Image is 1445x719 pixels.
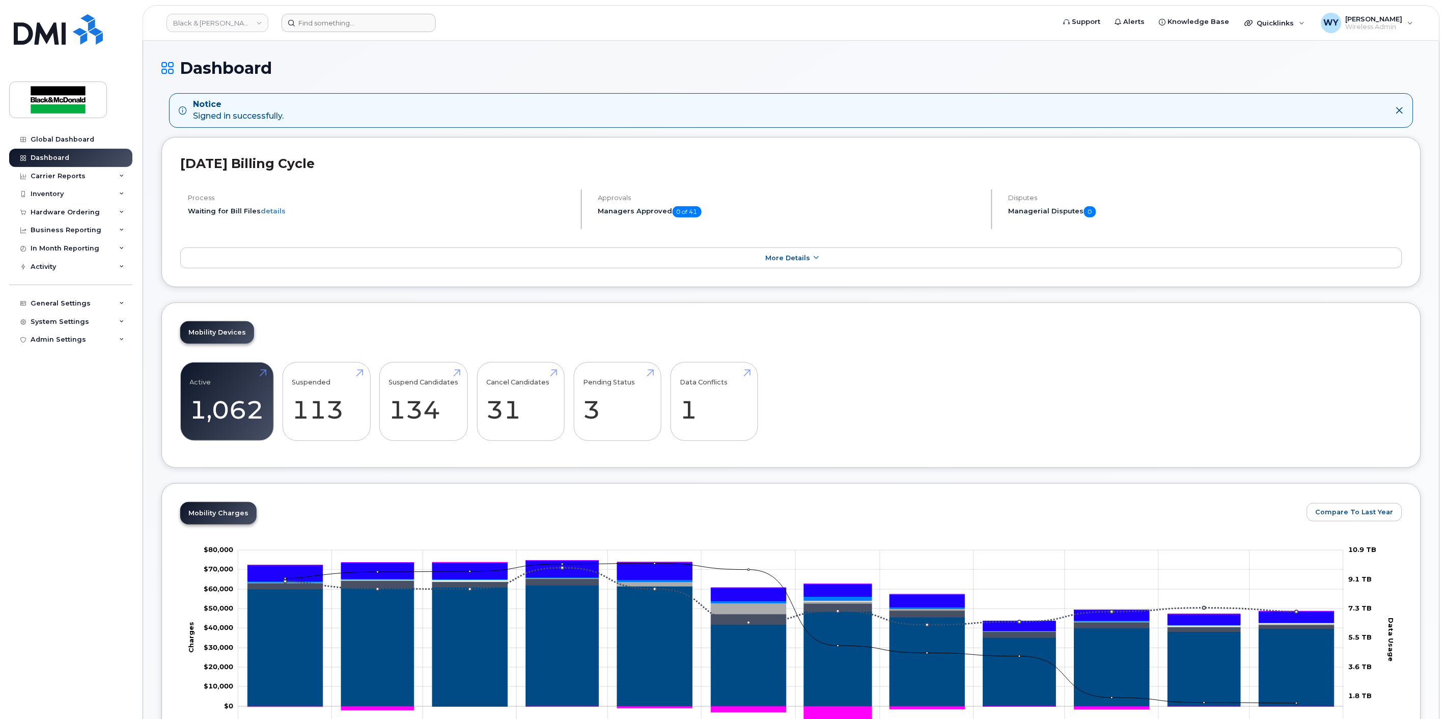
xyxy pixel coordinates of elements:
g: $0 [204,585,233,593]
strong: Notice [193,99,284,110]
tspan: $70,000 [204,565,233,573]
a: Mobility Devices [180,321,254,344]
g: $0 [204,546,233,554]
tspan: 5.5 TB [1349,633,1372,642]
button: Compare To Last Year [1307,503,1402,521]
g: Rate Plan [248,586,1335,707]
h5: Managers Approved [598,206,983,217]
h4: Disputes [1009,194,1402,202]
tspan: 7.3 TB [1349,604,1372,613]
h4: Approvals [598,194,983,202]
tspan: $10,000 [204,682,233,690]
a: Suspended 113 [292,368,361,435]
tspan: 9.1 TB [1349,575,1372,583]
div: Signed in successfully. [193,99,284,122]
span: 0 of 41 [673,206,702,217]
tspan: $30,000 [204,643,233,651]
tspan: 1.8 TB [1349,692,1372,700]
g: $0 [204,682,233,690]
a: Data Conflicts 1 [680,368,748,435]
tspan: 10.9 TB [1349,546,1377,554]
tspan: $60,000 [204,585,233,593]
span: Compare To Last Year [1316,507,1394,517]
a: Suspend Candidates 134 [389,368,459,435]
tspan: $50,000 [204,604,233,613]
g: $0 [204,663,233,671]
h1: Dashboard [161,59,1421,77]
span: More Details [765,254,810,262]
tspan: Data Usage [1387,618,1396,662]
a: Mobility Charges [180,502,257,524]
li: Waiting for Bill Files [188,206,572,216]
tspan: $20,000 [204,663,233,671]
g: $0 [204,643,233,651]
a: Pending Status 3 [583,368,652,435]
a: details [261,207,286,215]
tspan: $80,000 [204,546,233,554]
tspan: $40,000 [204,624,233,632]
tspan: Charges [187,622,196,653]
h5: Managerial Disputes [1009,206,1402,217]
span: 0 [1084,206,1096,217]
g: $0 [204,624,233,632]
g: $0 [204,604,233,613]
a: Active 1,062 [190,368,264,435]
tspan: 3.6 TB [1349,663,1372,671]
h2: [DATE] Billing Cycle [180,156,1402,171]
g: $0 [204,565,233,573]
a: Cancel Candidates 31 [486,368,555,435]
tspan: $0 [224,702,233,710]
h4: Process [188,194,572,202]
